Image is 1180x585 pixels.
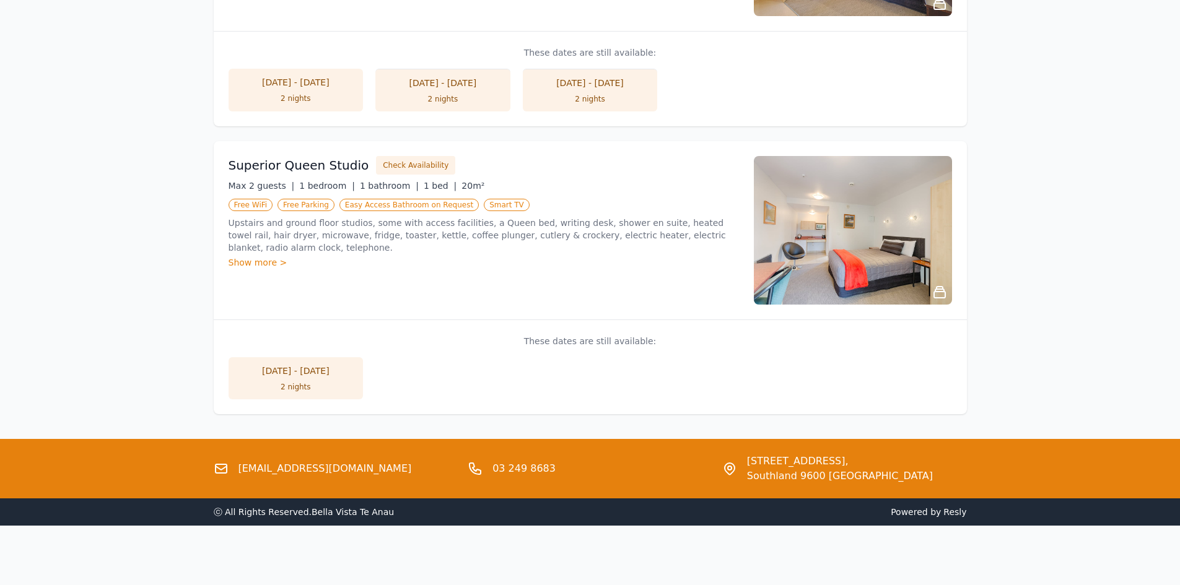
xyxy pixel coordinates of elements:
[229,217,739,254] p: Upstairs and ground floor studios, some with access facilities, a Queen bed, writing desk, shower...
[360,181,419,191] span: 1 bathroom |
[492,461,556,476] a: 03 249 8683
[229,181,295,191] span: Max 2 guests |
[424,181,457,191] span: 1 bed |
[229,157,369,174] h3: Superior Queen Studio
[229,46,952,59] p: These dates are still available:
[229,199,273,211] span: Free WiFi
[339,199,479,211] span: Easy Access Bathroom on Request
[214,507,395,517] span: ⓒ All Rights Reserved. Bella Vista Te Anau
[535,94,645,104] div: 2 nights
[241,382,351,392] div: 2 nights
[299,181,355,191] span: 1 bedroom |
[388,77,498,89] div: [DATE] - [DATE]
[461,181,484,191] span: 20m²
[388,94,498,104] div: 2 nights
[484,199,530,211] span: Smart TV
[595,506,967,518] span: Powered by
[229,335,952,347] p: These dates are still available:
[747,469,933,483] span: Southland 9600 [GEOGRAPHIC_DATA]
[241,93,351,103] div: 2 nights
[535,77,645,89] div: [DATE] - [DATE]
[747,454,933,469] span: [STREET_ADDRESS],
[238,461,412,476] a: [EMAIL_ADDRESS][DOMAIN_NAME]
[278,199,334,211] span: Free Parking
[229,256,739,269] div: Show more >
[241,365,351,377] div: [DATE] - [DATE]
[241,76,351,89] div: [DATE] - [DATE]
[943,507,966,517] a: Resly
[376,156,455,175] button: Check Availability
